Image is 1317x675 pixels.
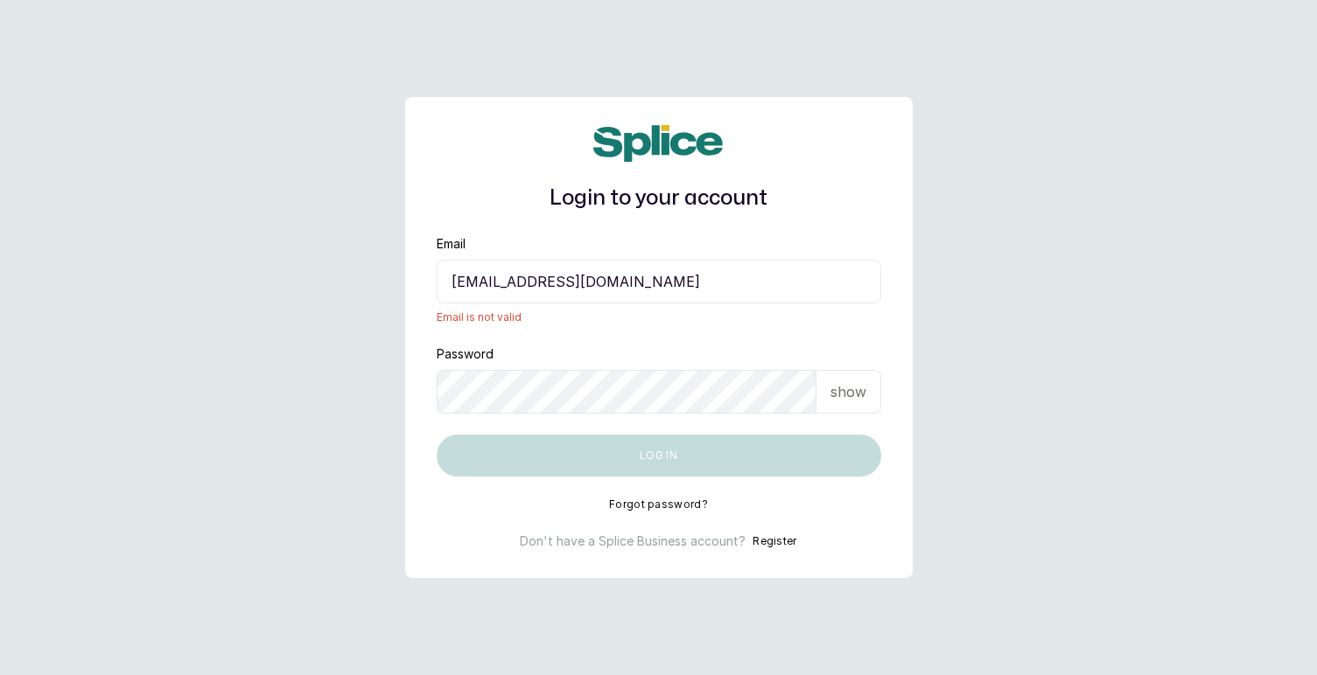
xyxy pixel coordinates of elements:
span: Email is not valid [437,310,881,324]
p: show [830,381,866,402]
h1: Login to your account [437,183,881,214]
button: Register [753,532,796,550]
label: Password [437,345,494,363]
p: Don't have a Splice Business account? [520,532,746,550]
button: Log in [437,435,881,477]
button: Forgot password? [609,498,708,511]
label: Email [437,235,466,253]
input: email@acme.com [437,260,881,303]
